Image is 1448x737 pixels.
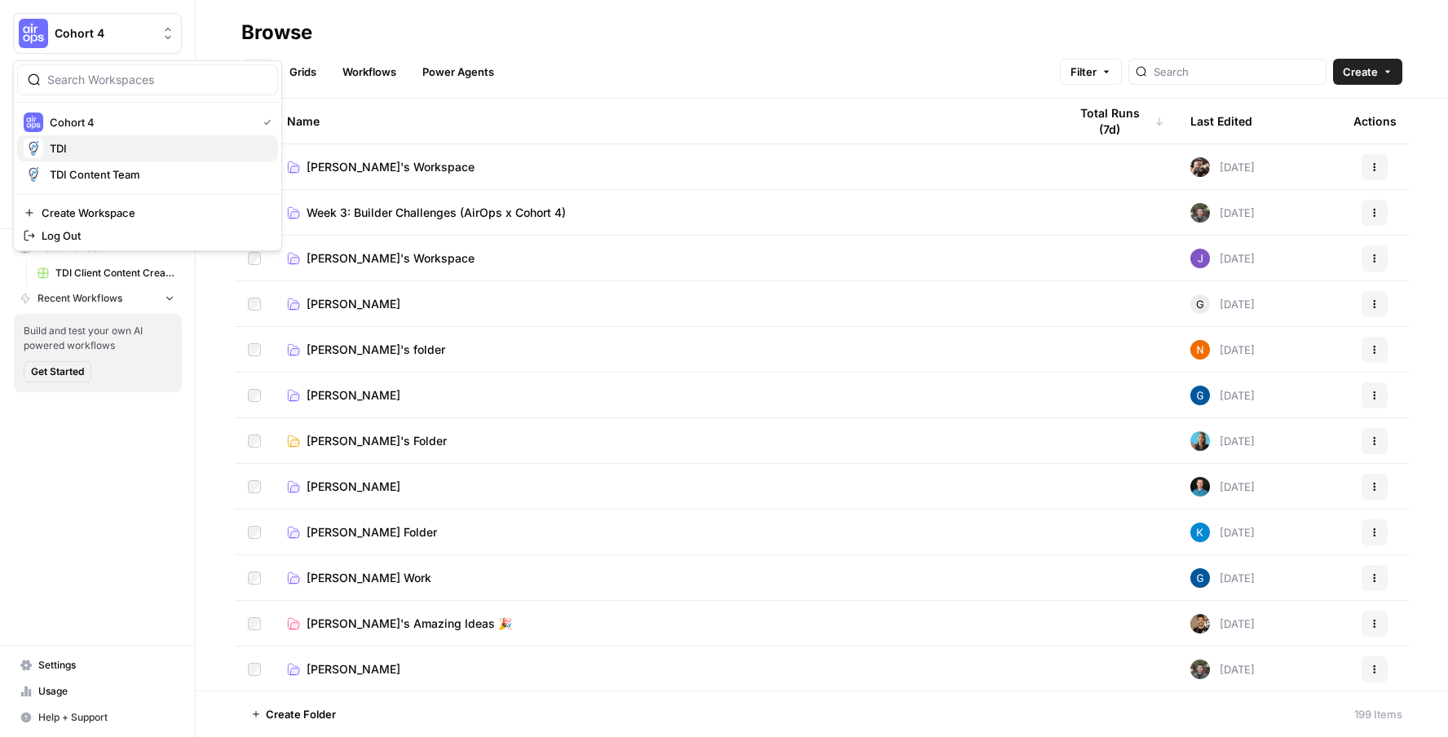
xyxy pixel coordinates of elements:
[287,661,1042,677] a: [PERSON_NAME]
[307,570,431,586] span: [PERSON_NAME] Work
[1190,249,1210,268] img: jpi2mj6ns58tksswu06lvanbxbq7
[1196,296,1204,312] span: G
[1154,64,1319,80] input: Search
[17,201,278,224] a: Create Workspace
[13,704,182,730] button: Help + Support
[287,387,1042,404] a: [PERSON_NAME]
[1190,614,1210,633] img: 36rz0nf6lyfqsoxlb67712aiq2cf
[307,342,445,358] span: [PERSON_NAME]'s folder
[1190,203,1255,223] div: [DATE]
[1190,523,1255,542] div: [DATE]
[333,59,406,85] a: Workflows
[1190,523,1210,542] img: 1qz8yyhxcxooj369xy6o715b8lc4
[13,13,182,54] button: Workspace: Cohort 4
[42,227,265,244] span: Log Out
[307,479,400,495] span: [PERSON_NAME]
[24,324,172,353] span: Build and test your own AI powered workflows
[31,364,84,379] span: Get Started
[241,701,346,727] button: Create Folder
[50,166,265,183] span: TDI Content Team
[1190,386,1255,405] div: [DATE]
[50,114,250,130] span: Cohort 4
[287,342,1042,358] a: [PERSON_NAME]'s folder
[1353,99,1397,143] div: Actions
[13,652,182,678] a: Settings
[38,684,174,699] span: Usage
[47,72,267,88] input: Search Workspaces
[1190,340,1210,360] img: c37vr20y5fudypip844bb0rvyfb7
[50,140,265,157] span: TDI
[287,250,1042,267] a: [PERSON_NAME]'s Workspace
[307,387,400,404] span: [PERSON_NAME]
[24,113,43,132] img: Cohort 4 Logo
[30,260,182,286] a: TDI Client Content Creation
[307,159,475,175] span: [PERSON_NAME]'s Workspace
[413,59,504,85] a: Power Agents
[1333,59,1402,85] button: Create
[287,616,1042,632] a: [PERSON_NAME]'s Amazing Ideas 🎉
[17,224,278,247] a: Log Out
[1190,157,1255,177] div: [DATE]
[1190,568,1210,588] img: qd2a6s3w5hfdcqb82ik0wk3no9aw
[1071,64,1097,80] span: Filter
[55,266,174,280] span: TDI Client Content Creation
[55,25,153,42] span: Cohort 4
[42,205,265,221] span: Create Workspace
[1190,431,1210,451] img: 0w3cvrgbxrd2pnctl6iw7m2shyrx
[19,19,48,48] img: Cohort 4 Logo
[1343,64,1378,80] span: Create
[1060,59,1122,85] button: Filter
[280,59,326,85] a: Grids
[287,296,1042,312] a: [PERSON_NAME]
[1190,660,1210,679] img: maow1e9ocotky9esmvpk8ol9rk58
[287,570,1042,586] a: [PERSON_NAME] Work
[307,296,400,312] span: [PERSON_NAME]
[307,250,475,267] span: [PERSON_NAME]'s Workspace
[1068,99,1164,143] div: Total Runs (7d)
[38,291,122,306] span: Recent Workflows
[1190,660,1255,679] div: [DATE]
[307,616,512,632] span: [PERSON_NAME]'s Amazing Ideas 🎉
[1190,477,1255,496] div: [DATE]
[1190,431,1255,451] div: [DATE]
[1190,568,1255,588] div: [DATE]
[1190,294,1255,314] div: [DATE]
[1190,157,1210,177] img: xy7yhiswqrx12q3pdq9zj20pmca8
[241,20,312,46] div: Browse
[24,139,43,158] img: TDI Logo
[307,433,447,449] span: [PERSON_NAME]'s Folder
[287,433,1042,449] a: [PERSON_NAME]'s Folder
[287,159,1042,175] a: [PERSON_NAME]'s Workspace
[266,706,336,722] span: Create Folder
[307,661,400,677] span: [PERSON_NAME]
[13,678,182,704] a: Usage
[1190,99,1252,143] div: Last Edited
[1190,386,1210,405] img: qd2a6s3w5hfdcqb82ik0wk3no9aw
[241,59,273,85] a: All
[287,99,1042,143] div: Name
[1190,249,1255,268] div: [DATE]
[24,361,91,382] button: Get Started
[1190,203,1210,223] img: maow1e9ocotky9esmvpk8ol9rk58
[287,205,1042,221] a: Week 3: Builder Challenges (AirOps x Cohort 4)
[13,286,182,311] button: Recent Workflows
[24,165,43,184] img: TDI Content Team Logo
[38,710,174,725] span: Help + Support
[287,524,1042,541] a: [PERSON_NAME] Folder
[307,205,566,221] span: Week 3: Builder Challenges (AirOps x Cohort 4)
[13,60,282,251] div: Workspace: Cohort 4
[307,524,437,541] span: [PERSON_NAME] Folder
[1354,706,1402,722] div: 199 Items
[38,658,174,673] span: Settings
[1190,614,1255,633] div: [DATE]
[1190,340,1255,360] div: [DATE]
[287,479,1042,495] a: [PERSON_NAME]
[1190,477,1210,496] img: 7qsignvblt175nrrzn6oexoe40ge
